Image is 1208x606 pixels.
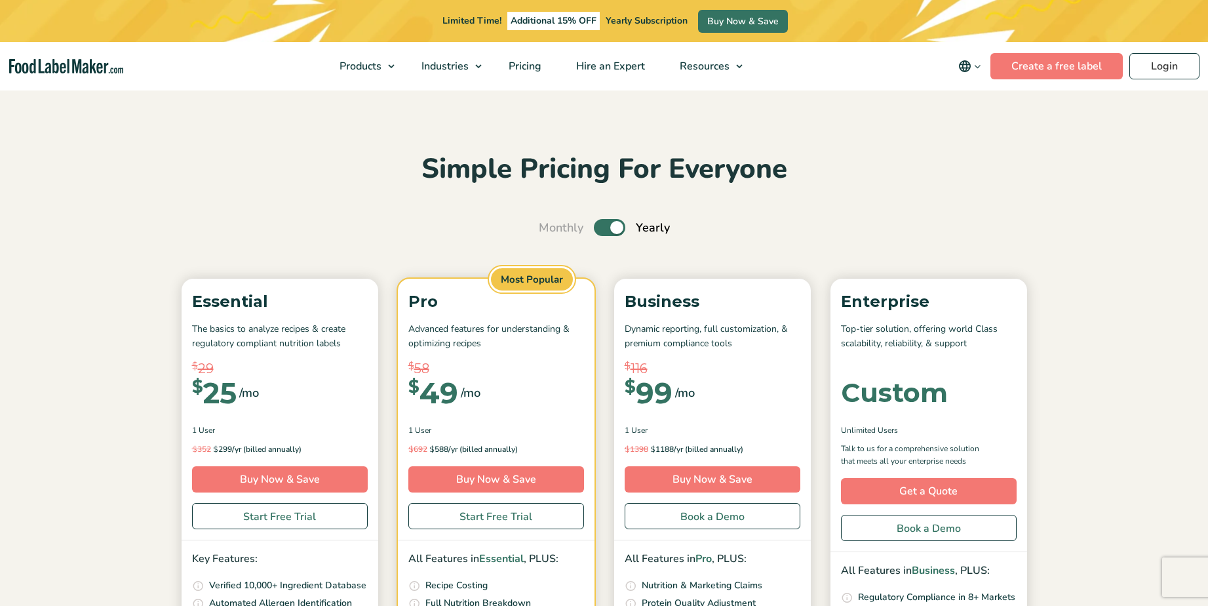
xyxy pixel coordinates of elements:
[408,378,458,407] div: 49
[841,443,992,468] p: Talk to us for a comprehensive solution that meets all your enterprise needs
[414,359,429,378] span: 58
[209,578,366,593] p: Verified 10,000+ Ingredient Database
[606,14,688,27] span: Yearly Subscription
[408,444,427,455] del: 692
[192,444,211,455] del: 352
[625,503,800,529] a: Book a Demo
[841,515,1017,541] a: Book a Demo
[429,444,435,454] span: $
[505,59,543,73] span: Pricing
[408,289,584,314] p: Pro
[625,289,800,314] p: Business
[507,12,600,30] span: Additional 15% OFF
[625,322,800,352] p: Dynamic reporting, full customization, & premium compliance tools
[841,478,1017,504] a: Get a Quote
[841,424,898,436] span: Unlimited Users
[559,42,659,91] a: Hire an Expert
[192,289,368,314] p: Essential
[239,384,259,402] span: /mo
[663,42,749,91] a: Resources
[492,42,556,91] a: Pricing
[192,466,368,493] a: Buy Now & Save
[408,443,584,456] p: 588/yr (billed annually)
[650,444,655,454] span: $
[625,466,800,493] a: Buy Now & Save
[841,380,948,406] div: Custom
[489,266,575,293] span: Most Popular
[695,552,712,566] span: Pro
[418,59,470,73] span: Industries
[192,503,368,529] a: Start Free Trial
[625,443,800,456] p: 1188/yr (billed annually)
[192,378,237,407] div: 25
[625,378,672,407] div: 99
[636,219,670,237] span: Yearly
[539,219,583,237] span: Monthly
[625,378,636,395] span: $
[175,151,1034,188] h2: Simple Pricing For Everyone
[698,10,788,33] a: Buy Now & Save
[192,444,197,454] span: $
[642,578,762,593] p: Nutrition & Marketing Claims
[404,42,488,91] a: Industries
[841,322,1017,352] p: Top-tier solution, offering world Class scalability, reliability, & support
[322,42,401,91] a: Products
[408,444,414,454] span: $
[990,53,1123,79] a: Create a free label
[192,424,215,436] span: 1 User
[442,14,501,27] span: Limited Time!
[625,359,631,374] span: $
[912,563,955,578] span: Business
[676,59,731,73] span: Resources
[625,551,800,568] p: All Features in , PLUS:
[841,289,1017,314] p: Enterprise
[408,503,584,529] a: Start Free Trial
[408,551,584,568] p: All Features in , PLUS:
[336,59,383,73] span: Products
[213,444,218,454] span: $
[594,219,625,236] label: Toggle
[408,322,584,352] p: Advanced features for understanding & optimizing recipes
[408,466,584,493] a: Buy Now & Save
[192,322,368,352] p: The basics to analyze recipes & create regulatory compliant nutrition labels
[192,443,368,456] p: 299/yr (billed annually)
[479,552,524,566] span: Essential
[192,359,198,374] span: $
[198,359,214,378] span: 29
[408,359,414,374] span: $
[425,578,488,593] p: Recipe Costing
[841,563,1017,580] p: All Features in , PLUS:
[461,384,480,402] span: /mo
[625,424,648,436] span: 1 User
[192,551,368,568] p: Key Features:
[1129,53,1199,79] a: Login
[572,59,646,73] span: Hire an Expert
[675,384,695,402] span: /mo
[625,444,648,455] del: 1398
[408,424,431,436] span: 1 User
[408,378,419,395] span: $
[192,378,203,395] span: $
[631,359,648,378] span: 116
[625,444,630,454] span: $
[858,590,1015,605] p: Regulatory Compliance in 8+ Markets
